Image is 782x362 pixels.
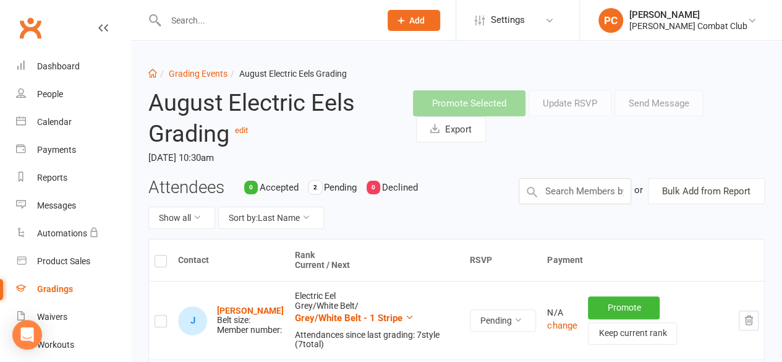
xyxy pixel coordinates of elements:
[16,108,130,136] a: Calendar
[16,192,130,220] a: Messages
[218,207,324,229] button: Sort by:Last Name
[295,330,459,350] div: Attendances since last grading: 7 style ( 7 total)
[217,306,284,335] div: Belt size: Member number:
[382,182,418,193] span: Declined
[16,303,130,331] a: Waivers
[16,248,130,275] a: Product Sales
[409,15,425,25] span: Add
[148,178,224,197] h3: Attendees
[37,61,80,71] div: Dashboard
[295,312,402,324] span: Grey/White Belt - 1 Stripe
[37,312,67,322] div: Waivers
[367,181,380,194] div: 0
[542,239,764,281] th: Payment
[16,275,130,303] a: Gradings
[148,147,394,168] time: [DATE] 10:30am
[37,228,87,238] div: Automations
[416,116,486,142] button: Export
[629,20,747,32] div: [PERSON_NAME] Combat Club
[235,126,248,135] a: edit
[148,90,394,147] h2: August Electric Eels Grading
[260,182,299,193] span: Accepted
[295,311,414,325] button: Grey/White Belt - 1 Stripe
[37,117,72,127] div: Calendar
[172,239,289,281] th: Contact
[289,281,464,360] td: Electric Eel Grey/White Belt /
[15,12,46,43] a: Clubworx
[634,178,643,202] div: or
[37,145,76,155] div: Payments
[162,12,372,29] input: Search...
[37,200,76,210] div: Messages
[148,207,215,229] button: Show all
[324,182,357,193] span: Pending
[37,284,73,294] div: Gradings
[648,178,765,204] button: Bulk Add from Report
[519,178,631,204] input: Search Members by name
[16,220,130,248] a: Automations
[547,318,577,333] button: change
[289,239,464,281] th: Rank Current / Next
[37,89,63,99] div: People
[37,340,74,350] div: Workouts
[16,53,130,80] a: Dashboard
[12,320,42,350] div: Open Intercom Messenger
[16,80,130,108] a: People
[178,306,207,335] div: Jace Kropp
[227,67,347,80] li: August Electric Eels Grading
[16,331,130,359] a: Workouts
[388,10,440,31] button: Add
[464,239,542,281] th: RSVP
[169,69,227,79] a: Grading Events
[37,256,90,266] div: Product Sales
[547,308,577,317] div: N/A
[588,296,660,319] button: Promote
[308,181,322,194] div: 2
[244,181,258,194] div: 0
[629,9,747,20] div: [PERSON_NAME]
[588,322,677,345] button: Keep current rank
[217,306,284,316] a: [PERSON_NAME]
[16,164,130,192] a: Reports
[470,309,536,332] button: Pending
[598,8,623,33] div: PC
[491,6,525,34] span: Settings
[16,136,130,164] a: Payments
[37,173,67,183] div: Reports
